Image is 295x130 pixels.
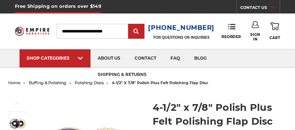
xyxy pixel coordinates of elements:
[222,34,241,39] span: Reorder
[148,23,214,33] a: [PHONE_NUMBER]
[129,25,143,39] input: Submit
[127,49,163,67] a: contact
[91,66,154,84] a: shipping & returns
[187,49,214,67] a: blog
[27,55,83,61] div: SHOP CATEGORIES
[153,101,287,128] h1: 4-1/2" x 7/8" Polish Plus Felt Polishing Flap Disc
[29,80,66,85] a: buffing & polishing
[269,21,280,41] a: Cart
[15,25,49,38] img: Empire Abrasives
[163,49,187,67] a: faq
[75,80,104,85] a: polishing discs
[8,80,21,85] a: home
[148,35,214,40] p: FOR QUESTIONS OR INQUIRIES
[222,23,241,39] a: Reorder
[250,32,260,42] span: Sign In
[9,96,26,111] button: Previous
[240,4,280,13] a: CONTACT US
[112,80,208,85] span: 4-1/2" x 7/8" polish plus felt polishing flap disc
[269,36,280,40] span: Cart
[91,49,127,67] a: about us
